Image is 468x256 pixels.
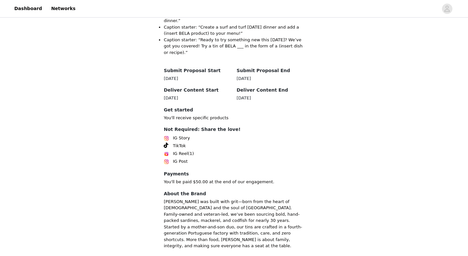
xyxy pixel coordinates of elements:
[164,95,231,101] div: [DATE]
[188,150,194,157] span: (1)
[164,87,231,94] h4: Deliver Content Start
[47,1,79,16] a: Networks
[164,24,304,37] p: Caption starter: “Create a surf and turf [DATE] dinner and add a (insert BELA product) to your me...
[237,75,304,82] div: [DATE]
[164,179,304,185] p: You'll be paid $50.00 at the end of our engagement.
[164,171,304,177] h4: Payments
[173,150,188,157] span: IG Reel
[164,126,304,133] h4: Not Required: Share the love!
[164,75,231,82] div: [DATE]
[164,190,304,197] h4: About the Brand
[237,87,304,94] h4: Deliver Content End
[164,67,231,74] h4: Submit Proposal Start
[164,107,304,113] h4: Get started
[237,95,304,101] div: [DATE]
[173,143,186,149] span: TikTok
[164,151,169,157] img: Instagram Reels Icon
[164,198,304,249] p: [PERSON_NAME] was built with grit—born from the heart of [DEMOGRAPHIC_DATA] and the soul of [GEOG...
[164,136,169,141] img: Instagram Icon
[444,4,450,14] div: avatar
[237,67,304,74] h4: Submit Proposal End
[164,115,304,121] p: You'll receive specific products
[164,37,304,56] p: Caption starter: “Ready to try something new this [DATE]? We’ve got you covered! Try a tin of BEL...
[164,159,169,164] img: Instagram Icon
[173,158,188,165] span: IG Post
[173,135,190,141] span: IG Story
[10,1,46,16] a: Dashboard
